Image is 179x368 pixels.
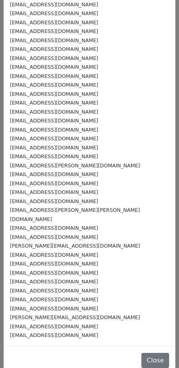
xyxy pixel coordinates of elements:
[10,118,98,124] small: [EMAIL_ADDRESS][DOMAIN_NAME]
[10,288,98,294] small: [EMAIL_ADDRESS][DOMAIN_NAME]
[10,234,98,240] small: [EMAIL_ADDRESS][DOMAIN_NAME]
[10,73,98,79] small: [EMAIL_ADDRESS][DOMAIN_NAME]
[10,82,98,88] small: [EMAIL_ADDRESS][DOMAIN_NAME]
[10,100,98,106] small: [EMAIL_ADDRESS][DOMAIN_NAME]
[10,171,98,177] small: [EMAIL_ADDRESS][DOMAIN_NAME]
[10,314,140,320] small: [PERSON_NAME][EMAIL_ADDRESS][DOMAIN_NAME]
[10,332,98,338] small: [EMAIL_ADDRESS][DOMAIN_NAME]
[10,109,98,115] small: [EMAIL_ADDRESS][DOMAIN_NAME]
[10,261,98,267] small: [EMAIL_ADDRESS][DOMAIN_NAME]
[10,37,98,43] small: [EMAIL_ADDRESS][DOMAIN_NAME]
[10,296,98,302] small: [EMAIL_ADDRESS][DOMAIN_NAME]
[10,28,98,34] small: [EMAIL_ADDRESS][DOMAIN_NAME]
[10,19,98,25] small: [EMAIL_ADDRESS][DOMAIN_NAME]
[10,189,98,195] small: [EMAIL_ADDRESS][DOMAIN_NAME]
[10,180,98,186] small: [EMAIL_ADDRESS][DOMAIN_NAME]
[10,225,98,231] small: [EMAIL_ADDRESS][DOMAIN_NAME]
[10,270,98,276] small: [EMAIL_ADDRESS][DOMAIN_NAME]
[10,127,98,133] small: [EMAIL_ADDRESS][DOMAIN_NAME]
[10,252,98,258] small: [EMAIL_ADDRESS][DOMAIN_NAME]
[10,279,98,285] small: [EMAIL_ADDRESS][DOMAIN_NAME]
[10,323,98,329] small: [EMAIL_ADDRESS][DOMAIN_NAME]
[10,145,98,151] small: [EMAIL_ADDRESS][DOMAIN_NAME]
[10,10,98,16] small: [EMAIL_ADDRESS][DOMAIN_NAME]
[10,306,98,312] small: [EMAIL_ADDRESS][DOMAIN_NAME]
[139,330,179,368] div: 聊天小组件
[10,64,98,70] small: [EMAIL_ADDRESS][DOMAIN_NAME]
[10,198,98,204] small: [EMAIL_ADDRESS][DOMAIN_NAME]
[10,2,98,8] small: [EMAIL_ADDRESS][DOMAIN_NAME]
[10,55,98,61] small: [EMAIL_ADDRESS][DOMAIN_NAME]
[10,163,140,169] small: [EMAIL_ADDRESS][PERSON_NAME][DOMAIN_NAME]
[139,330,179,368] iframe: Chat Widget
[10,153,98,159] small: [EMAIL_ADDRESS][DOMAIN_NAME]
[10,136,98,141] small: [EMAIL_ADDRESS][DOMAIN_NAME]
[10,46,98,52] small: [EMAIL_ADDRESS][DOMAIN_NAME]
[10,243,140,249] small: [PERSON_NAME][EMAIL_ADDRESS][DOMAIN_NAME]
[10,91,98,97] small: [EMAIL_ADDRESS][DOMAIN_NAME]
[10,207,140,222] small: [EMAIL_ADDRESS][PERSON_NAME][PERSON_NAME][DOMAIN_NAME]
